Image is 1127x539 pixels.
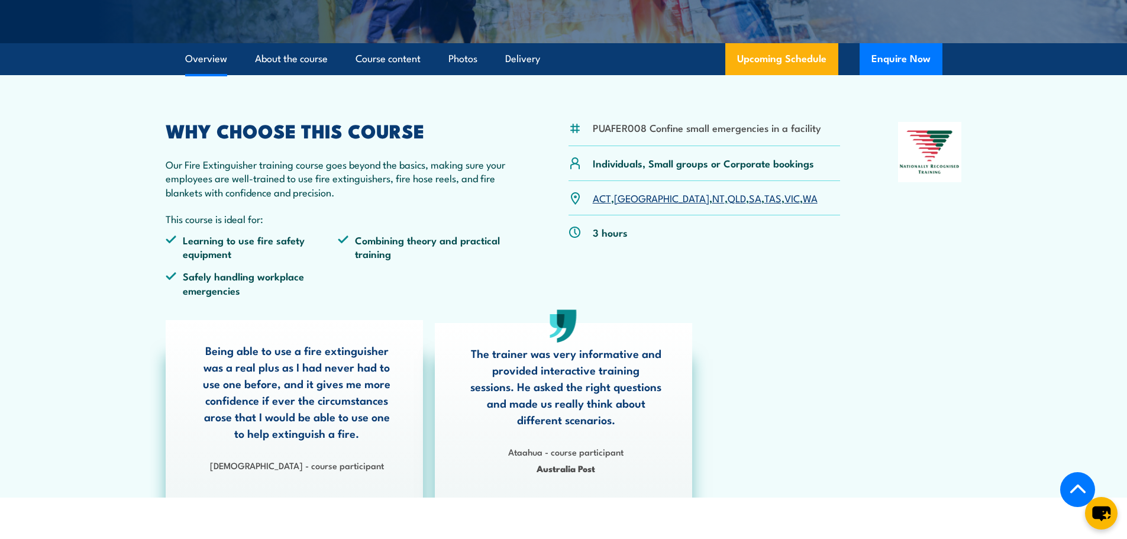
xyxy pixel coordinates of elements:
[166,212,511,225] p: This course is ideal for:
[725,43,838,75] a: Upcoming Schedule
[470,461,663,475] span: Australia Post
[338,233,511,261] li: Combining theory and practical training
[764,191,782,205] a: TAS
[860,43,942,75] button: Enquire Now
[505,43,540,75] a: Delivery
[593,121,821,134] li: PUAFER008 Confine small emergencies in a facility
[593,191,818,205] p: , , , , , , ,
[784,191,800,205] a: VIC
[749,191,761,205] a: SA
[166,122,511,138] h2: WHY CHOOSE THIS COURSE
[201,342,393,441] p: Being able to use a fire extinguisher was a real plus as I had never had to use one before, and i...
[470,345,663,428] p: The trainer was very informative and provided interactive training sessions. He asked the right q...
[166,233,338,261] li: Learning to use fire safety equipment
[1085,497,1118,530] button: chat-button
[166,157,511,199] p: Our Fire Extinguisher training course goes beyond the basics, making sure your employees are well...
[593,191,611,205] a: ACT
[593,225,628,239] p: 3 hours
[210,459,384,472] strong: [DEMOGRAPHIC_DATA] - course participant
[712,191,725,205] a: NT
[448,43,477,75] a: Photos
[185,43,227,75] a: Overview
[593,156,814,170] p: Individuals, Small groups or Corporate bookings
[614,191,709,205] a: [GEOGRAPHIC_DATA]
[898,122,962,182] img: Nationally Recognised Training logo.
[728,191,746,205] a: QLD
[356,43,421,75] a: Course content
[255,43,328,75] a: About the course
[508,445,624,458] strong: Ataahua - course participant
[166,269,338,297] li: Safely handling workplace emergencies
[803,191,818,205] a: WA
